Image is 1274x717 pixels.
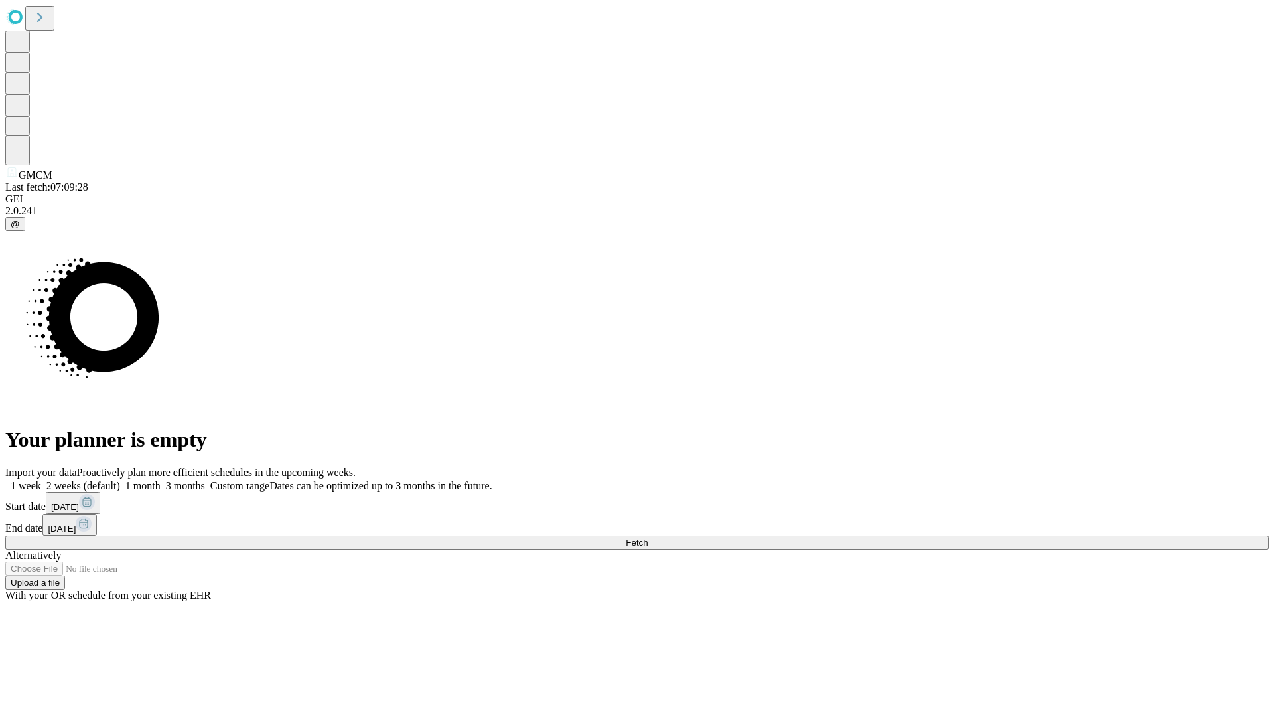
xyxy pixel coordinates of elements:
[5,428,1269,452] h1: Your planner is empty
[5,217,25,231] button: @
[11,480,41,491] span: 1 week
[5,550,61,561] span: Alternatively
[46,480,120,491] span: 2 weeks (default)
[269,480,492,491] span: Dates can be optimized up to 3 months in the future.
[125,480,161,491] span: 1 month
[5,590,211,601] span: With your OR schedule from your existing EHR
[5,181,88,193] span: Last fetch: 07:09:28
[11,219,20,229] span: @
[5,193,1269,205] div: GEI
[51,502,79,512] span: [DATE]
[48,524,76,534] span: [DATE]
[5,576,65,590] button: Upload a file
[42,514,97,536] button: [DATE]
[5,205,1269,217] div: 2.0.241
[5,536,1269,550] button: Fetch
[77,467,356,478] span: Proactively plan more efficient schedules in the upcoming weeks.
[210,480,269,491] span: Custom range
[166,480,205,491] span: 3 months
[5,492,1269,514] div: Start date
[46,492,100,514] button: [DATE]
[5,467,77,478] span: Import your data
[5,514,1269,536] div: End date
[626,538,648,548] span: Fetch
[19,169,52,181] span: GMCM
